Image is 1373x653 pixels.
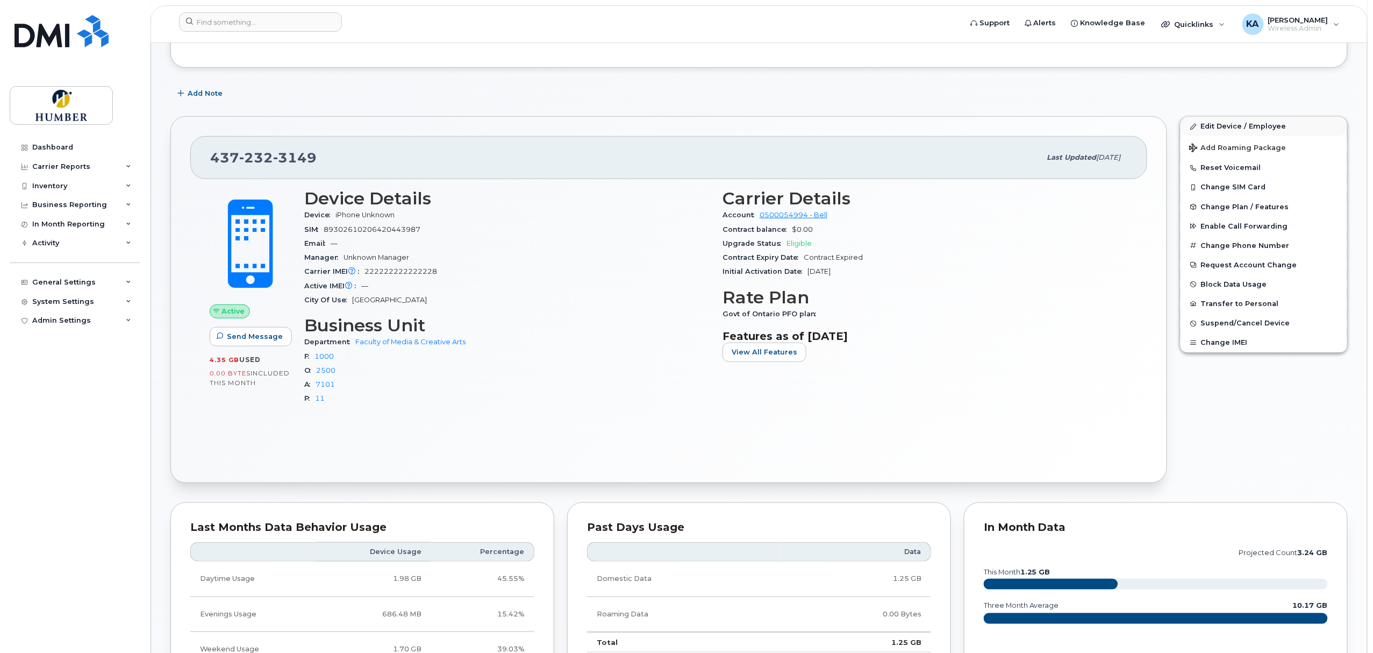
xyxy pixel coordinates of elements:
[335,211,395,219] span: iPhone Unknown
[1064,12,1153,34] a: Knowledge Base
[304,366,316,374] span: O
[315,394,325,402] a: 11
[304,316,710,335] h3: Business Unit
[732,347,797,357] span: View All Features
[273,150,317,166] span: 3149
[239,150,273,166] span: 232
[210,370,251,377] span: 0.00 Bytes
[317,542,431,562] th: Device Usage
[304,296,352,304] span: City Of Use
[304,239,331,247] span: Email
[760,211,827,219] a: 0500054994 - Bell
[431,562,534,597] td: 45.55%
[723,343,806,362] button: View All Features
[1201,203,1289,211] span: Change Plan / Features
[222,306,245,316] span: Active
[304,380,316,388] span: A
[352,296,427,304] span: [GEOGRAPHIC_DATA]
[324,225,420,233] span: 89302610206420443987
[304,189,710,208] h3: Device Details
[1293,601,1328,609] text: 10.17 GB
[1268,16,1328,24] span: [PERSON_NAME]
[364,267,437,275] span: 222222222222228
[227,331,283,342] span: Send Message
[431,542,534,562] th: Percentage
[304,338,355,346] span: Department
[1181,314,1347,333] button: Suspend/Cancel Device
[1268,24,1328,33] span: Wireless Admin
[1298,549,1328,557] tspan: 3.24 GB
[1181,217,1347,236] button: Enable Call Forwarding
[355,338,466,346] a: Faculty of Media & Creative Arts
[304,253,344,261] span: Manager
[723,189,1128,208] h3: Carrier Details
[807,267,831,275] span: [DATE]
[723,211,760,219] span: Account
[1175,20,1214,29] span: Quicklinks
[979,18,1010,29] span: Support
[780,542,931,562] th: Data
[1154,13,1233,35] div: Quicklinks
[587,522,931,533] div: Past Days Usage
[1201,222,1288,230] span: Enable Call Forwarding
[188,88,223,98] span: Add Note
[179,12,342,32] input: Find something...
[239,356,261,364] span: used
[344,253,409,261] span: Unknown Manager
[1181,197,1347,217] button: Change Plan / Features
[170,84,232,103] button: Add Note
[780,597,931,632] td: 0.00 Bytes
[1047,153,1097,161] span: Last updated
[431,597,534,632] td: 15.42%
[316,366,335,374] a: 2500
[786,239,812,247] span: Eligible
[314,352,334,360] a: 1000
[1189,144,1286,154] span: Add Roaming Package
[1034,18,1056,29] span: Alerts
[984,522,1328,533] div: In Month Data
[1181,178,1347,197] button: Change SIM Card
[723,288,1128,307] h3: Rate Plan
[780,562,931,597] td: 1.25 GB
[587,597,780,632] td: Roaming Data
[1247,18,1259,31] span: KA
[361,282,368,290] span: —
[190,597,317,632] td: Evenings Usage
[317,562,431,597] td: 1.98 GB
[1181,333,1347,352] button: Change IMEI
[210,327,292,346] button: Send Message
[1181,236,1347,255] button: Change Phone Number
[1181,136,1347,158] button: Add Roaming Package
[780,632,931,652] td: 1.25 GB
[792,225,813,233] span: $0.00
[1017,12,1064,34] a: Alerts
[304,282,361,290] span: Active IMEI
[1020,568,1050,576] tspan: 1.25 GB
[723,225,792,233] span: Contract balance
[723,239,786,247] span: Upgrade Status
[317,597,431,632] td: 686.48 MB
[723,267,807,275] span: Initial Activation Date
[304,211,335,219] span: Device
[983,568,1050,576] text: this month
[316,380,335,388] a: 7101
[1181,117,1347,136] a: Edit Device / Employee
[804,253,863,261] span: Contract Expired
[1181,158,1347,178] button: Reset Voicemail
[210,356,239,364] span: 4.35 GB
[1097,153,1121,161] span: [DATE]
[1235,13,1347,35] div: Kathy Ancimer
[190,597,534,632] tr: Weekdays from 6:00pm to 8:00am
[331,239,338,247] span: —
[983,601,1059,609] text: three month average
[1081,18,1146,29] span: Knowledge Base
[210,150,317,166] span: 437
[1201,320,1290,328] span: Suspend/Cancel Device
[1181,275,1347,294] button: Block Data Usage
[304,225,324,233] span: SIM
[723,330,1128,343] h3: Features as of [DATE]
[190,522,534,533] div: Last Months Data Behavior Usage
[190,562,317,597] td: Daytime Usage
[304,352,314,360] span: F
[1239,549,1328,557] text: projected count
